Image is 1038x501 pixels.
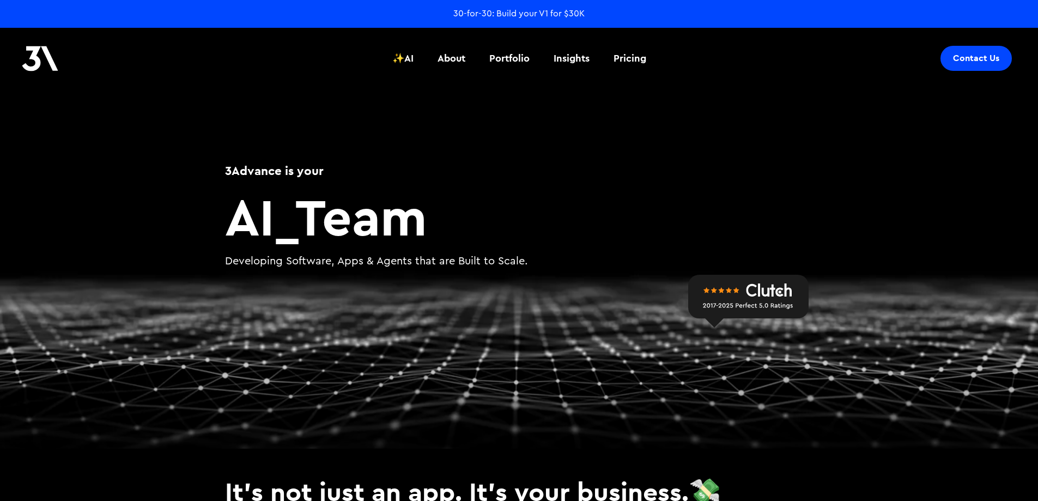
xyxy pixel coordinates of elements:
div: Portfolio [489,51,530,65]
h2: Team [225,190,814,243]
p: Developing Software, Apps & Agents that are Built to Scale. [225,253,814,269]
a: 30-for-30: Build your V1 for $30K [453,8,585,20]
div: Insights [554,51,590,65]
span: _ [274,183,295,249]
a: Contact Us [940,46,1012,71]
a: ✨AI [386,38,420,79]
div: Pricing [614,51,646,65]
a: About [431,38,472,79]
div: About [438,51,465,65]
div: ✨AI [392,51,414,65]
h1: 3Advance is your [225,162,814,179]
a: Portfolio [483,38,536,79]
span: AI [225,183,274,249]
div: Contact Us [953,53,999,64]
a: Insights [547,38,596,79]
a: Pricing [607,38,653,79]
